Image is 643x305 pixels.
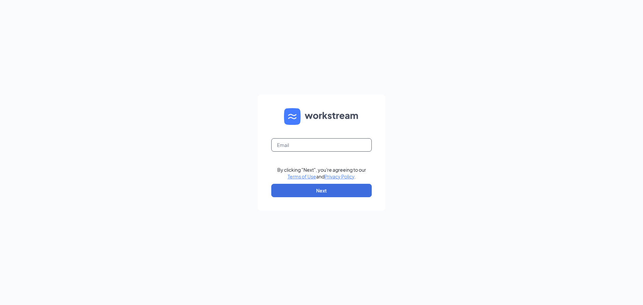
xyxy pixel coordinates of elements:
[325,173,354,179] a: Privacy Policy
[284,108,359,125] img: WS logo and Workstream text
[288,173,316,179] a: Terms of Use
[271,184,372,197] button: Next
[277,166,366,180] div: By clicking "Next", you're agreeing to our and .
[271,138,372,152] input: Email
